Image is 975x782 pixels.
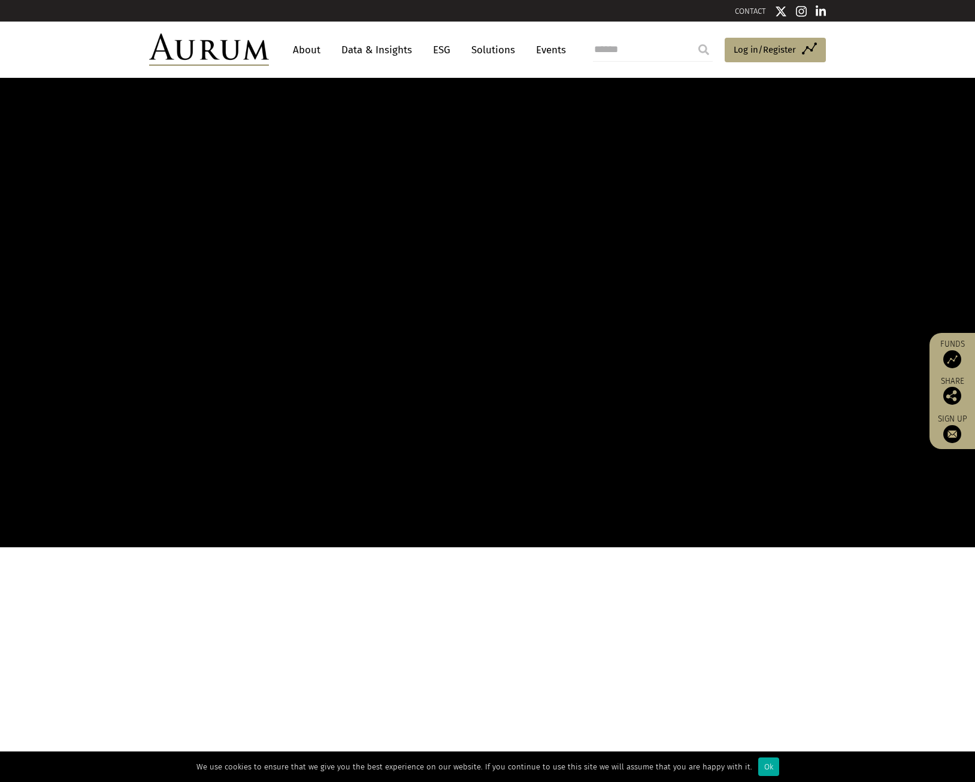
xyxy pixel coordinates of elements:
[935,377,969,405] div: Share
[935,339,969,368] a: Funds
[335,39,418,61] a: Data & Insights
[149,34,269,66] img: Aurum
[943,387,961,405] img: Share this post
[692,38,716,62] input: Submit
[287,39,326,61] a: About
[935,414,969,443] a: Sign up
[465,39,521,61] a: Solutions
[530,39,566,61] a: Events
[725,38,826,63] a: Log in/Register
[734,43,796,57] span: Log in/Register
[775,5,787,17] img: Twitter icon
[796,5,807,17] img: Instagram icon
[735,7,766,16] a: CONTACT
[816,5,826,17] img: Linkedin icon
[427,39,456,61] a: ESG
[943,425,961,443] img: Sign up to our newsletter
[758,757,779,776] div: Ok
[943,350,961,368] img: Access Funds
